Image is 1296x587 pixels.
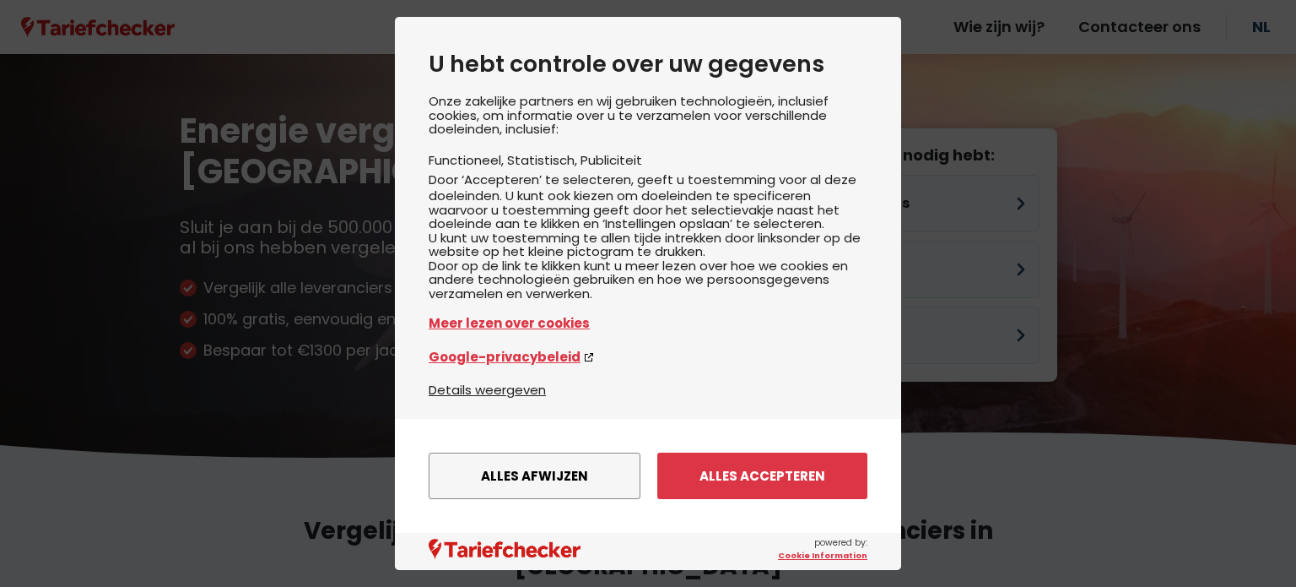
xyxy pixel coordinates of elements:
a: Google-privacybeleid [429,347,867,367]
h2: U hebt controle over uw gegevens [429,51,867,78]
a: Meer lezen over cookies [429,313,867,333]
span: powered by: [778,536,867,562]
button: Details weergeven [429,380,546,399]
li: Functioneel [429,151,507,169]
div: menu [395,419,901,533]
li: Publiciteit [580,151,642,169]
a: Cookie Information [778,550,867,562]
button: Alles accepteren [657,453,867,499]
img: logo [429,539,580,560]
button: Alles afwijzen [429,453,640,499]
div: Onze zakelijke partners en wij gebruiken technologieën, inclusief cookies, om informatie over u t... [429,95,867,380]
li: Statistisch [507,151,580,169]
